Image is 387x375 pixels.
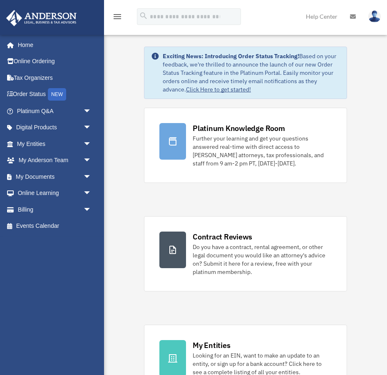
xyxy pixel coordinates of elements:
a: Home [6,37,100,53]
span: arrow_drop_down [83,185,100,202]
span: arrow_drop_down [83,136,100,153]
a: My Anderson Teamarrow_drop_down [6,152,104,169]
a: Tax Organizers [6,69,104,86]
a: Online Learningarrow_drop_down [6,185,104,202]
span: arrow_drop_down [83,119,100,136]
div: Further your learning and get your questions answered real-time with direct access to [PERSON_NAM... [193,134,332,168]
div: Platinum Knowledge Room [193,123,285,133]
a: Digital Productsarrow_drop_down [6,119,104,136]
a: Online Ordering [6,53,104,70]
div: Do you have a contract, rental agreement, or other legal document you would like an attorney's ad... [193,243,332,276]
strong: Exciting News: Introducing Order Status Tracking! [163,52,299,60]
a: Events Calendar [6,218,104,234]
i: menu [112,12,122,22]
span: arrow_drop_down [83,152,100,169]
span: arrow_drop_down [83,201,100,218]
div: Based on your feedback, we're thrilled to announce the launch of our new Order Status Tracking fe... [163,52,340,94]
a: Order StatusNEW [6,86,104,103]
a: My Documentsarrow_drop_down [6,168,104,185]
a: Platinum Q&Aarrow_drop_down [6,103,104,119]
div: My Entities [193,340,230,350]
div: NEW [48,88,66,101]
span: arrow_drop_down [83,103,100,120]
a: Contract Reviews Do you have a contract, rental agreement, or other legal document you would like... [144,216,347,291]
div: Contract Reviews [193,232,252,242]
a: Click Here to get started! [186,86,251,93]
a: menu [112,15,122,22]
span: arrow_drop_down [83,168,100,185]
i: search [139,11,148,20]
img: Anderson Advisors Platinum Portal [4,10,79,26]
a: Platinum Knowledge Room Further your learning and get your questions answered real-time with dire... [144,108,347,183]
img: User Pic [368,10,381,22]
a: Billingarrow_drop_down [6,201,104,218]
a: My Entitiesarrow_drop_down [6,136,104,152]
